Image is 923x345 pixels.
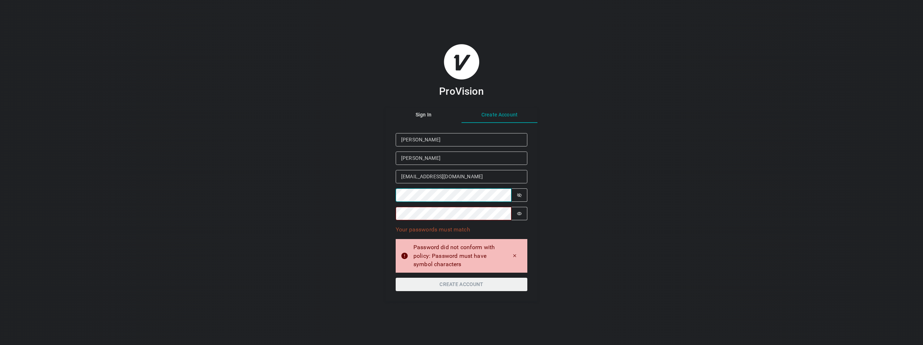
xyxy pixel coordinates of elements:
button: Sign In [386,107,461,123]
button: Create Account [396,278,527,291]
button: Create Account [461,107,537,123]
p: Your passwords must match [396,225,527,234]
input: Last Name [396,152,527,165]
button: Show password [511,188,527,202]
button: Show password [511,207,527,220]
div: Password did not conform with policy: Password must have symbol characters [413,243,502,269]
button: Dismiss alert [507,251,522,261]
input: Email [396,170,527,183]
input: First Name [396,133,527,146]
h3: ProVision [439,85,484,98]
